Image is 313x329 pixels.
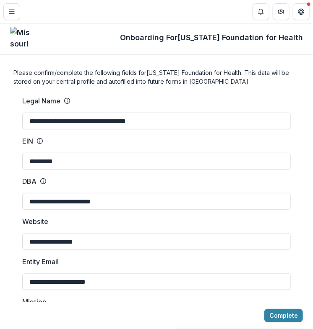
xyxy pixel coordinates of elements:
[3,3,20,20] button: Toggle Menu
[22,257,59,267] p: Entity Email
[253,3,269,20] button: Notifications
[22,176,37,186] p: DBA
[120,32,303,43] p: Onboarding For [US_STATE] Foundation for Health
[273,3,290,20] button: Partners
[22,96,60,106] p: Legal Name
[10,27,31,48] img: Missouri Foundation for Health logo
[13,68,300,86] h4: Please confirm/complete the following fields for [US_STATE] Foundation for Health . This data wil...
[22,136,33,146] p: EIN
[264,309,303,322] button: Complete
[22,297,46,307] p: Mission
[293,3,310,20] button: Get Help
[22,216,48,226] p: Website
